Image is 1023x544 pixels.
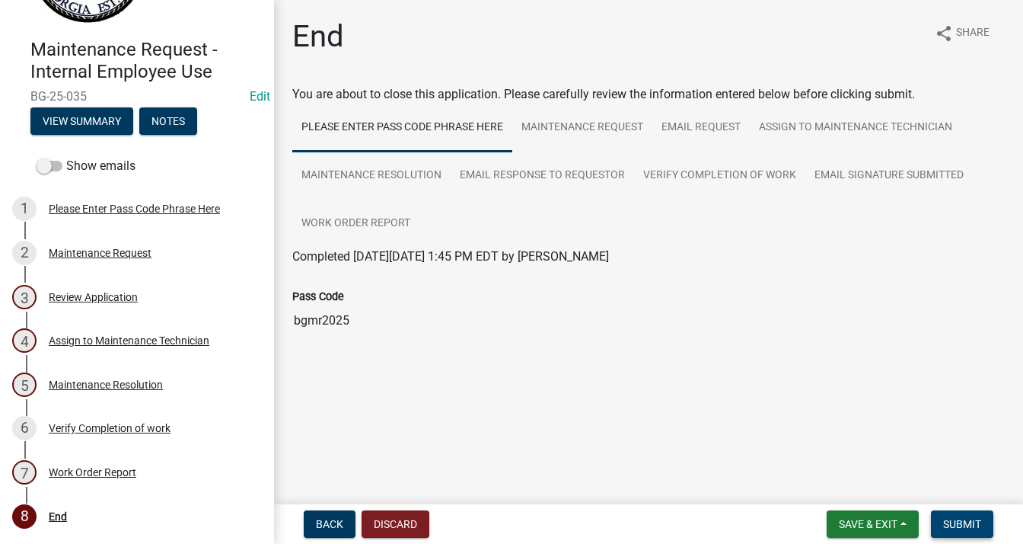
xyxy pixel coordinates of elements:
[292,104,512,152] a: Please Enter Pass Code Phrase Here
[250,89,270,104] wm-modal-confirm: Edit Application Number
[292,85,1005,366] div: You are about to close this application. Please carefully review the information entered below be...
[362,510,429,538] button: Discard
[292,18,344,55] h1: End
[634,152,805,200] a: Verify Completion of work
[12,197,37,221] div: 1
[316,518,343,530] span: Back
[292,152,451,200] a: Maintenance Resolution
[304,510,355,538] button: Back
[12,373,37,397] div: 5
[935,24,953,43] i: share
[37,157,135,175] label: Show emails
[943,518,981,530] span: Submit
[931,510,993,538] button: Submit
[12,328,37,353] div: 4
[827,510,919,538] button: Save & Exit
[30,89,244,104] span: BG-25-035
[750,104,961,152] a: Assign to Maintenance Technician
[839,518,897,530] span: Save & Exit
[30,116,133,128] wm-modal-confirm: Summary
[12,285,37,309] div: 3
[652,104,750,152] a: Email Request
[923,18,1002,48] button: shareShare
[49,248,151,258] div: Maintenance Request
[292,249,609,264] span: Completed [DATE][DATE] 1:45 PM EDT by [PERSON_NAME]
[30,107,133,135] button: View Summary
[49,467,136,478] div: Work Order Report
[139,116,197,128] wm-modal-confirm: Notes
[250,89,270,104] a: Edit
[49,292,138,302] div: Review Application
[512,104,652,152] a: Maintenance Request
[805,152,973,200] a: Email Signature Submitted
[139,107,197,135] button: Notes
[12,416,37,440] div: 6
[49,379,163,390] div: Maintenance Resolution
[12,460,37,485] div: 7
[292,292,344,302] label: Pass Code
[30,39,262,83] h4: Maintenance Request - Internal Employee Use
[49,203,220,214] div: Please Enter Pass Code Phrase Here
[292,200,419,248] a: Work Order Report
[12,241,37,265] div: 2
[451,152,634,200] a: Email Response to Requestor
[49,335,209,346] div: Assign to Maintenance Technician
[49,511,67,522] div: End
[956,24,990,43] span: Share
[12,504,37,529] div: 8
[49,423,170,434] div: Verify Completion of work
